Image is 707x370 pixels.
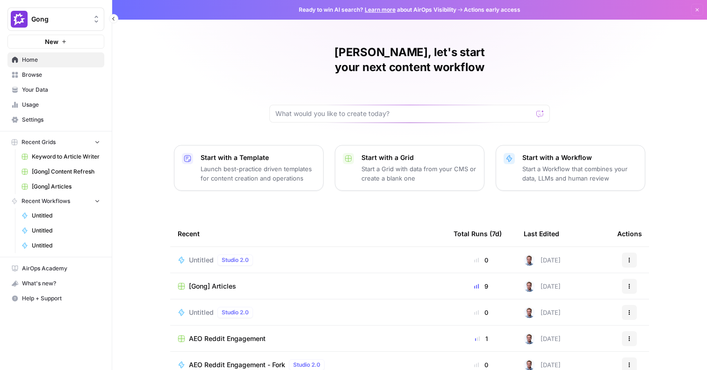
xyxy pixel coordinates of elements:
[7,67,104,82] a: Browse
[32,241,100,250] span: Untitled
[522,164,637,183] p: Start a Workflow that combines your data, LLMs and human review
[22,264,100,273] span: AirOps Academy
[524,254,535,266] img: bf076u973kud3p63l3g8gndu11n6
[17,223,104,238] a: Untitled
[17,238,104,253] a: Untitled
[464,6,520,14] span: Actions early access
[22,86,100,94] span: Your Data
[32,211,100,220] span: Untitled
[7,97,104,112] a: Usage
[299,6,456,14] span: Ready to win AI search? about AirOps Visibility
[201,164,316,183] p: Launch best-practice driven templates for content creation and operations
[454,334,509,343] div: 1
[178,334,439,343] a: AEO Reddit Engagement
[22,294,100,303] span: Help + Support
[189,282,236,291] span: [Gong] Articles
[7,7,104,31] button: Workspace: Gong
[524,307,535,318] img: bf076u973kud3p63l3g8gndu11n6
[524,254,561,266] div: [DATE]
[524,333,561,344] div: [DATE]
[22,116,100,124] span: Settings
[269,45,550,75] h1: [PERSON_NAME], let's start your next content workflow
[32,182,100,191] span: [Gong] Articles
[22,197,70,205] span: Recent Workflows
[293,361,320,369] span: Studio 2.0
[189,255,214,265] span: Untitled
[22,71,100,79] span: Browse
[8,276,104,290] div: What's new?
[617,221,642,247] div: Actions
[178,221,439,247] div: Recent
[361,164,476,183] p: Start a Grid with data from your CMS or create a blank one
[189,308,214,317] span: Untitled
[32,167,100,176] span: [Gong] Content Refresh
[7,291,104,306] button: Help + Support
[454,221,502,247] div: Total Runs (7d)
[17,149,104,164] a: Keyword to Article Writer
[524,281,535,292] img: bf076u973kud3p63l3g8gndu11n6
[454,282,509,291] div: 9
[31,15,88,24] span: Gong
[7,194,104,208] button: Recent Workflows
[454,255,509,265] div: 0
[7,112,104,127] a: Settings
[524,307,561,318] div: [DATE]
[222,308,249,317] span: Studio 2.0
[189,360,285,370] span: AEO Reddit Engagement - Fork
[496,145,645,191] button: Start with a WorkflowStart a Workflow that combines your data, LLMs and human review
[7,135,104,149] button: Recent Grids
[178,254,439,266] a: UntitledStudio 2.0
[275,109,533,118] input: What would you like to create today?
[22,56,100,64] span: Home
[22,138,56,146] span: Recent Grids
[178,282,439,291] a: [Gong] Articles
[7,261,104,276] a: AirOps Academy
[17,208,104,223] a: Untitled
[222,256,249,264] span: Studio 2.0
[7,276,104,291] button: What's new?
[7,35,104,49] button: New
[7,82,104,97] a: Your Data
[174,145,324,191] button: Start with a TemplateLaunch best-practice driven templates for content creation and operations
[524,221,559,247] div: Last Edited
[524,281,561,292] div: [DATE]
[32,226,100,235] span: Untitled
[178,307,439,318] a: UntitledStudio 2.0
[454,308,509,317] div: 0
[45,37,58,46] span: New
[201,153,316,162] p: Start with a Template
[524,333,535,344] img: bf076u973kud3p63l3g8gndu11n6
[32,152,100,161] span: Keyword to Article Writer
[335,145,484,191] button: Start with a GridStart a Grid with data from your CMS or create a blank one
[22,101,100,109] span: Usage
[11,11,28,28] img: Gong Logo
[454,360,509,370] div: 0
[361,153,476,162] p: Start with a Grid
[17,179,104,194] a: [Gong] Articles
[189,334,266,343] span: AEO Reddit Engagement
[365,6,396,13] a: Learn more
[17,164,104,179] a: [Gong] Content Refresh
[7,52,104,67] a: Home
[522,153,637,162] p: Start with a Workflow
